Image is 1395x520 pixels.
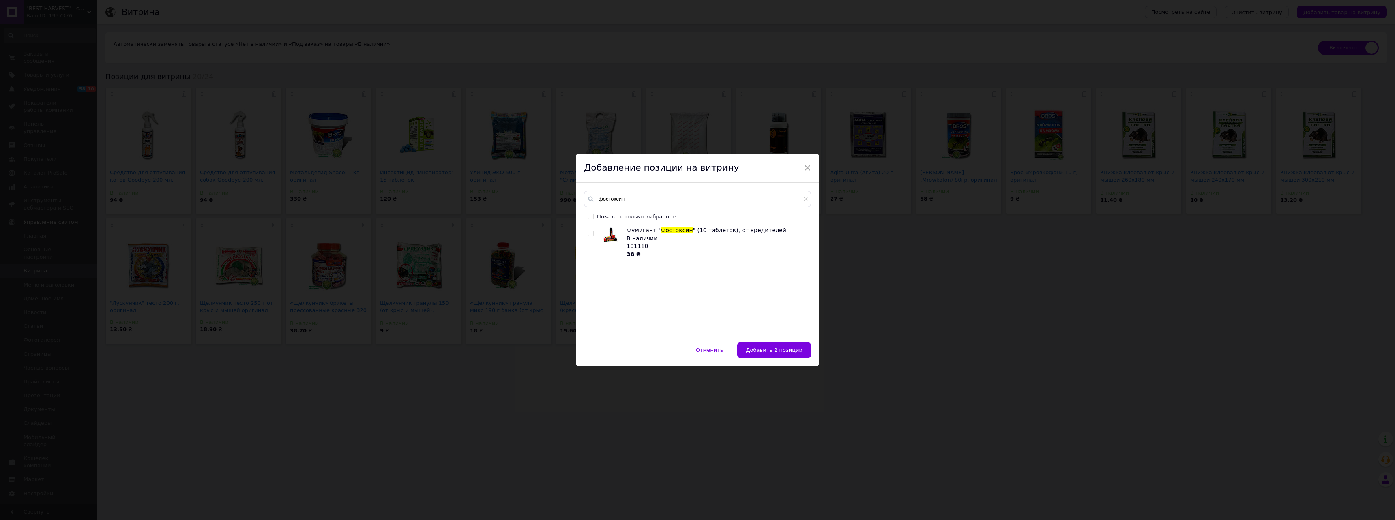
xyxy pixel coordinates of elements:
[627,251,634,257] b: 38
[661,227,693,233] span: Фостоксин
[576,154,819,183] div: Добавление позиции на витрину
[746,347,803,353] span: Добавить 2 позиции
[627,235,807,243] div: В наличии
[627,250,807,259] div: ₴
[696,347,723,353] span: Отменить
[737,342,811,358] button: Добавить 2 позиции
[627,243,648,249] span: 101110
[804,161,811,175] span: ×
[693,227,786,233] span: " (10 таблеток), от вредителей
[584,191,811,207] input: Поиск по товарам и услугам
[627,227,661,233] span: Фумигант "
[603,227,618,242] img: Фумигант "Фостоксин" (10 таблеток), от вредителей
[597,213,676,220] div: Показать только выбранное
[687,342,732,358] button: Отменить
